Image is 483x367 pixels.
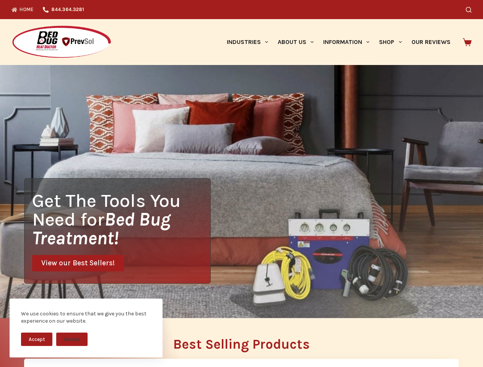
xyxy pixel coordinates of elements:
[407,19,455,65] a: Our Reviews
[32,191,210,247] h1: Get The Tools You Need for
[24,338,459,351] h2: Best Selling Products
[21,333,52,346] button: Accept
[273,19,318,65] a: About Us
[32,255,124,271] a: View our Best Sellers!
[11,25,112,59] img: Prevsol/Bed Bug Heat Doctor
[21,310,151,325] div: We use cookies to ensure that we give you the best experience on our website.
[319,19,374,65] a: Information
[32,208,171,249] i: Bed Bug Treatment!
[222,19,455,65] nav: Primary
[222,19,273,65] a: Industries
[56,333,88,346] button: Decline
[41,260,115,267] span: View our Best Sellers!
[466,7,472,13] button: Search
[6,3,29,26] button: Open LiveChat chat widget
[374,19,407,65] a: Shop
